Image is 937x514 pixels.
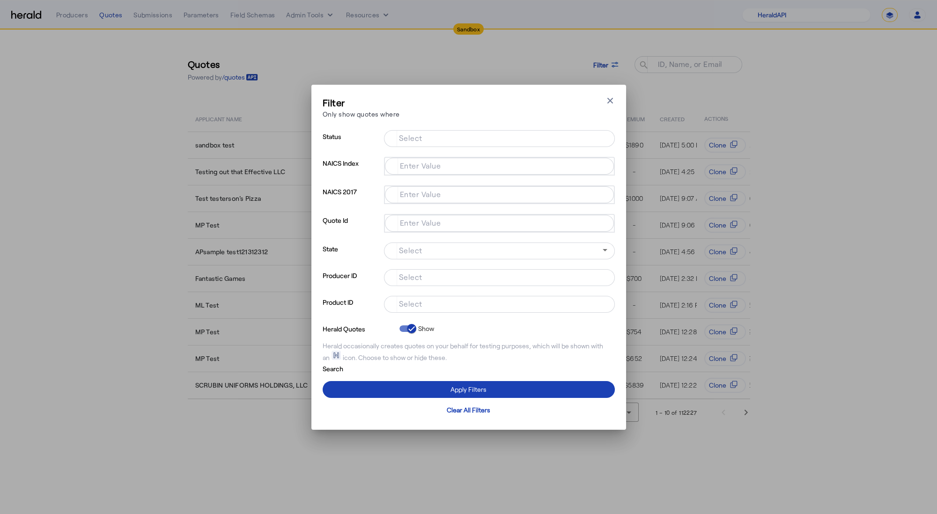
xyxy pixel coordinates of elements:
[323,269,380,296] p: Producer ID
[323,381,615,398] button: Apply Filters
[323,214,380,242] p: Quote Id
[400,218,441,227] mat-label: Enter Value
[391,271,607,282] mat-chip-grid: Selection
[323,341,615,362] div: Herald occasionally creates quotes on your behalf for testing purposes, which will be shown with ...
[323,185,380,214] p: NAICS 2017
[400,189,441,198] mat-label: Enter Value
[323,109,400,119] p: Only show quotes where
[391,298,607,309] mat-chip-grid: Selection
[416,324,435,333] label: Show
[323,323,396,334] p: Herald Quotes
[399,133,422,142] mat-label: Select
[323,130,380,157] p: Status
[323,242,380,269] p: State
[323,402,615,419] button: Clear All Filters
[392,217,606,228] mat-chip-grid: Selection
[399,272,422,281] mat-label: Select
[392,188,606,199] mat-chip-grid: Selection
[391,132,607,143] mat-chip-grid: Selection
[450,384,487,394] div: Apply Filters
[323,296,380,323] p: Product ID
[399,245,422,254] mat-label: Select
[400,161,441,169] mat-label: Enter Value
[447,405,490,415] div: Clear All Filters
[399,299,422,308] mat-label: Select
[323,362,396,374] p: Search
[323,157,380,185] p: NAICS Index
[323,96,400,109] h3: Filter
[392,160,606,171] mat-chip-grid: Selection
